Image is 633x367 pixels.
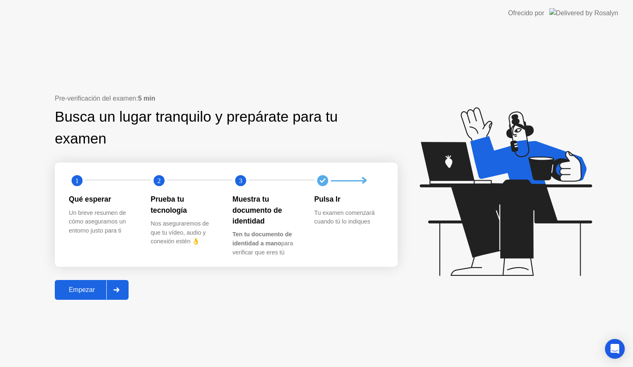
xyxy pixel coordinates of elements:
div: Pre-verificación del examen: [55,94,398,104]
text: 1 [75,177,79,185]
img: Delivered by Rosalyn [549,8,618,18]
div: Tu examen comenzará cuando tú lo indiques [314,209,383,226]
div: para verificar que eres tú [232,230,301,257]
div: Un breve resumen de cómo aseguramos un entorno justo para ti [69,209,138,235]
div: Ofrecido por [508,8,544,18]
div: Prueba tu tecnología [151,194,220,216]
div: Nos aseguraremos de que tu vídeo, audio y conexión estén 👌 [151,219,220,246]
div: Pulsa Ir [314,194,383,205]
div: Busca un lugar tranquilo y prepárate para tu examen [55,106,345,150]
b: Ten tu documento de identidad a mano [232,231,292,247]
b: 5 min [138,95,155,102]
div: Open Intercom Messenger [605,339,625,359]
div: Muestra tu documento de identidad [232,194,301,226]
button: Empezar [55,280,129,300]
text: 3 [239,177,242,185]
div: Empezar [57,286,106,294]
div: Qué esperar [69,194,138,205]
text: 2 [157,177,160,185]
